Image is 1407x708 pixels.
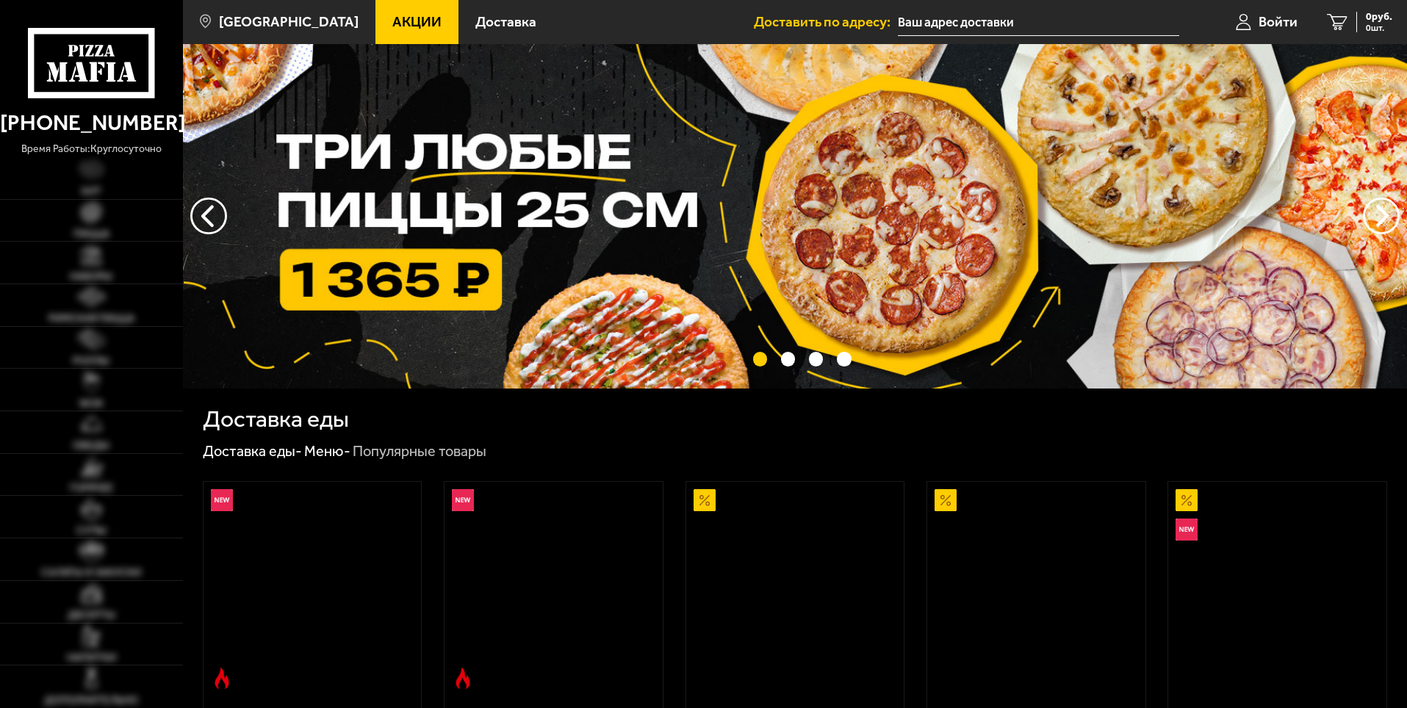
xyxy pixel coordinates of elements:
[1176,489,1198,511] img: Акционный
[190,198,227,234] button: следующий
[304,442,350,460] a: Меню-
[81,186,101,196] span: Хит
[68,610,115,620] span: Десерты
[73,228,109,239] span: Пицца
[70,271,112,281] span: Наборы
[809,352,823,366] button: точки переключения
[753,352,767,366] button: точки переключения
[1363,198,1400,234] button: предыдущий
[211,489,233,511] img: Новинка
[67,652,116,662] span: Напитки
[927,482,1145,696] a: АкционныйПепперони 25 см (толстое с сыром)
[1168,482,1386,696] a: АкционныйНовинкаВсё включено
[211,668,233,690] img: Острое блюдо
[1366,12,1392,22] span: 0 руб.
[1176,519,1198,541] img: Новинка
[44,695,138,705] span: Дополнительно
[686,482,904,696] a: АкционныйАль-Шам 25 см (тонкое тесто)
[452,489,474,511] img: Новинка
[41,567,141,577] span: Салаты и закуски
[475,15,536,29] span: Доставка
[452,668,474,690] img: Острое блюдо
[219,15,359,29] span: [GEOGRAPHIC_DATA]
[754,15,898,29] span: Доставить по адресу:
[76,525,107,535] span: Супы
[781,352,795,366] button: точки переключения
[1366,24,1392,32] span: 0 шт.
[204,482,422,696] a: НовинкаОстрое блюдоРимская с креветками
[70,483,113,493] span: Горячее
[73,440,109,450] span: Обеды
[1259,15,1298,29] span: Войти
[73,355,109,366] span: Роллы
[79,398,104,408] span: WOK
[935,489,957,511] img: Акционный
[837,352,851,366] button: точки переключения
[392,15,442,29] span: Акции
[48,313,134,323] span: Римская пицца
[203,442,302,460] a: Доставка еды-
[898,9,1179,36] input: Ваш адрес доставки
[353,442,486,461] div: Популярные товары
[445,482,663,696] a: НовинкаОстрое блюдоРимская с мясным ассорти
[203,408,349,431] h1: Доставка еды
[694,489,716,511] img: Акционный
